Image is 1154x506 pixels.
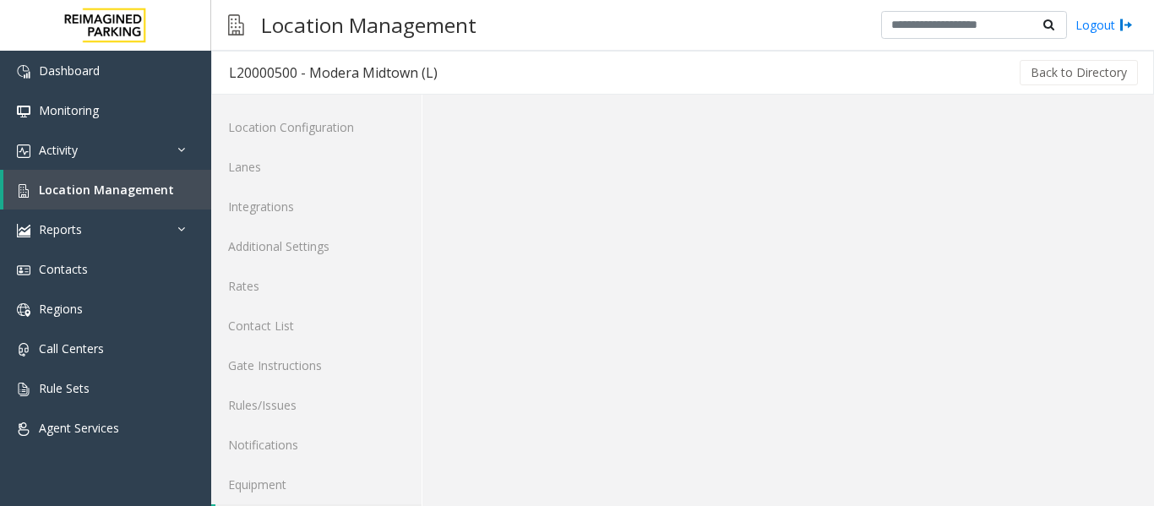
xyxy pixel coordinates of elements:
[211,425,422,465] a: Notifications
[211,266,422,306] a: Rates
[39,301,83,317] span: Regions
[17,422,30,436] img: 'icon'
[211,147,422,187] a: Lanes
[39,340,104,356] span: Call Centers
[39,142,78,158] span: Activity
[211,385,422,425] a: Rules/Issues
[39,63,100,79] span: Dashboard
[229,62,438,84] div: L20000500 - Modera Midtown (L)
[253,4,485,46] h3: Location Management
[211,465,422,504] a: Equipment
[17,184,30,198] img: 'icon'
[17,65,30,79] img: 'icon'
[17,383,30,396] img: 'icon'
[211,345,422,385] a: Gate Instructions
[17,224,30,237] img: 'icon'
[39,102,99,118] span: Monitoring
[1020,60,1138,85] button: Back to Directory
[17,105,30,118] img: 'icon'
[17,303,30,317] img: 'icon'
[17,343,30,356] img: 'icon'
[39,261,88,277] span: Contacts
[211,306,422,345] a: Contact List
[39,420,119,436] span: Agent Services
[17,144,30,158] img: 'icon'
[39,380,90,396] span: Rule Sets
[211,187,422,226] a: Integrations
[39,182,174,198] span: Location Management
[1119,16,1133,34] img: logout
[17,264,30,277] img: 'icon'
[228,4,244,46] img: pageIcon
[211,226,422,266] a: Additional Settings
[211,107,422,147] a: Location Configuration
[39,221,82,237] span: Reports
[3,170,211,209] a: Location Management
[1075,16,1133,34] a: Logout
